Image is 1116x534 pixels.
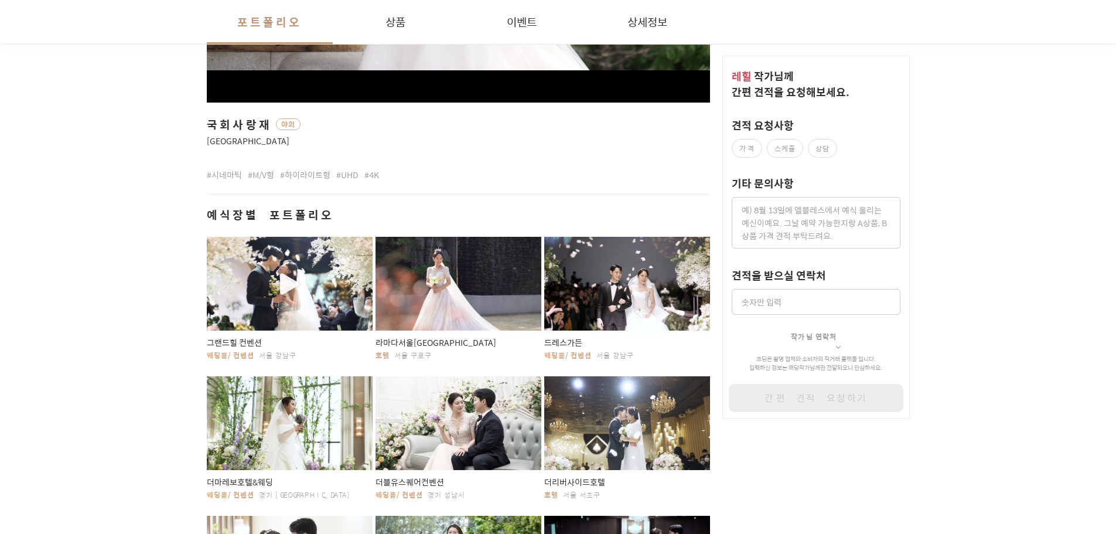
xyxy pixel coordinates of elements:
[107,390,121,399] span: 대화
[544,336,711,348] span: 드레스가든
[732,68,849,100] span: 작가 님께 간편 견적을 요청해보세요.
[376,351,390,360] span: 호텔
[428,489,465,500] span: 경기 성남시
[732,289,900,315] input: 숫자만 입력
[207,336,373,348] span: 그랜드힐 컨벤션
[77,372,151,401] a: 대화
[544,237,711,361] button: 드레스가든웨딩홀/컨벤션서울 강남구
[207,135,711,147] span: [GEOGRAPHIC_DATA]
[280,169,330,181] span: #하이라이트형
[729,384,903,412] button: 간편 견적 요청하기
[394,350,432,360] span: 서울 구로구
[544,376,711,501] button: 더리버사이드호텔호텔서울 서초구
[732,139,762,158] label: 가격
[732,355,900,372] p: 프딩은 촬영 업체와 소비자의 직거래 플랫폼 입니다. 입력하신 정보는 해당 작가 님께만 전달되오니 안심하세요.
[248,169,274,181] span: #M/V형
[336,169,359,181] span: #UHD
[791,331,837,342] span: 작가님 연락처
[544,351,592,360] span: 웨딩홀/컨벤션
[732,267,826,283] label: 견적을 받으실 연락처
[207,376,373,501] button: 더마레보호텔&웨딩웨딩홀/컨벤션경기 [GEOGRAPHIC_DATA]
[791,315,841,351] button: 작가님 연락처
[544,476,711,488] span: 더리버사이드호텔
[4,372,77,401] a: 홈
[207,169,242,181] span: #시네마틱
[376,476,542,488] span: 더블유스퀘어컨벤션
[207,490,254,500] span: 웨딩홀/컨벤션
[563,489,600,500] span: 서울 서초구
[544,490,558,500] span: 호텔
[181,389,195,399] span: 설정
[732,68,752,84] span: 레힐
[732,117,794,133] label: 견적 요청사항
[207,351,254,360] span: 웨딩홀/컨벤션
[808,139,837,158] label: 상담
[259,350,296,360] span: 서울 강남구
[207,237,373,361] button: 그랜드힐 컨벤션웨딩홀/컨벤션서울 강남구
[37,389,44,399] span: 홈
[376,376,542,501] button: 더블유스퀘어컨벤션웨딩홀/컨벤션경기 성남시
[151,372,225,401] a: 설정
[732,175,794,191] label: 기타 문의사항
[207,206,711,223] h2: 예식장별 포트폴리오
[767,139,803,158] label: 스케줄
[364,169,379,181] span: #4K
[207,476,373,488] span: 더마레보호텔&웨딩
[376,490,423,500] span: 웨딩홀/컨벤션
[376,237,542,361] button: 라마다서울[GEOGRAPHIC_DATA]호텔서울 구로구
[596,350,634,360] span: 서울 강남구
[259,489,352,500] span: 경기 [GEOGRAPHIC_DATA]
[376,336,542,348] span: 라마다서울[GEOGRAPHIC_DATA]
[276,118,301,130] span: 야외
[207,116,272,132] span: 국회사랑재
